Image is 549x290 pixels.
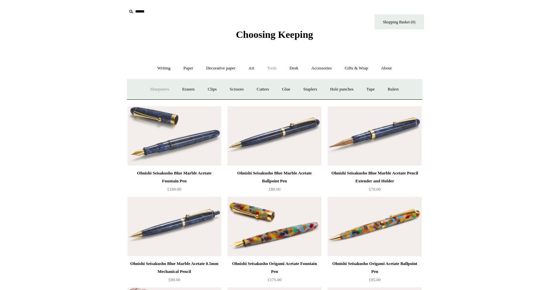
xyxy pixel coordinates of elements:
a: Tape [360,81,381,98]
div: Ohnishi Seisakusho Blue Marble Acetate Fountain Pen [129,169,220,185]
a: About [375,60,398,77]
img: Ohnishi Seisakusho Origami Acetate Fountain Pen [228,197,321,256]
a: Clips [202,81,223,98]
a: Art [243,60,260,77]
span: £95.00 [369,277,381,282]
img: Ohnishi Seisakusho Origami Acetate Ballpoint Pen [328,197,421,256]
a: Shopping Basket (0) [375,14,424,29]
a: Writing [151,60,176,77]
div: Ohnishi Seisakusho Blue Marble Acetate Ballpoint Pen [229,169,320,185]
a: Rulers [382,81,405,98]
div: Ohnishi Seisakusho Blue Marble Acetate 0.5mm Mechanical Pencil [129,260,220,276]
a: Ohnishi Seisakusho Origami Acetate Fountain Pen Ohnishi Seisakusho Origami Acetate Fountain Pen [228,197,321,256]
a: Glue [276,81,296,98]
a: Ohnishi Seisakusho Blue Marble Acetate Pencil Extender and Holder £70.00 [328,169,421,196]
img: Ohnishi Seisakusho Blue Marble Acetate Pencil Extender and Holder [328,106,421,166]
a: Ohnishi Seisakusho Origami Acetate Fountain Pen £175.00 [228,260,321,287]
span: £160.00 [167,187,181,192]
a: Erasers [176,81,200,98]
a: Decorative paper [200,60,241,77]
span: £80.00 [269,187,281,192]
a: Choosing Keeping [236,34,313,39]
a: Gifts & Wrap [339,60,374,77]
a: Sharpeners [144,81,175,98]
img: Ohnishi Seisakusho Blue Marble Acetate Fountain Pen [128,106,221,166]
a: Staplers [297,81,323,98]
a: Ohnishi Seisakusho Blue Marble Acetate Ballpoint Pen £80.00 [228,169,321,196]
a: Ohnishi Seisakusho Blue Marble Acetate 0.5mm Mechanical Pencil Ohnishi Seisakusho Blue Marble Ace... [128,197,221,256]
a: Scissors [224,81,250,98]
a: Ohnishi Seisakusho Blue Marble Acetate Fountain Pen £160.00 [128,169,221,196]
img: Ohnishi Seisakusho Blue Marble Acetate 0.5mm Mechanical Pencil [128,197,221,256]
a: Ohnishi Seisakusho Origami Acetate Ballpoint Pen Ohnishi Seisakusho Origami Acetate Ballpoint Pen [328,197,421,256]
a: Accessories [305,60,338,77]
div: Ohnishi Seisakusho Blue Marble Acetate Pencil Extender and Holder [329,169,420,185]
span: £175.00 [267,277,281,282]
a: Hole punches [324,81,359,98]
div: Ohnishi Seisakusho Origami Acetate Fountain Pen [229,260,320,276]
a: Ohnishi Seisakusho Origami Acetate Ballpoint Pen £95.00 [328,260,421,287]
a: Ohnishi Seisakusho Blue Marble Acetate Ballpoint Pen Ohnishi Seisakusho Blue Marble Acetate Ballp... [228,106,321,166]
a: Ohnishi Seisakusho Blue Marble Acetate 0.5mm Mechanical Pencil £90.00 [128,260,221,287]
img: Ohnishi Seisakusho Blue Marble Acetate Ballpoint Pen [228,106,321,166]
a: Ohnishi Seisakusho Blue Marble Acetate Fountain Pen Ohnishi Seisakusho Blue Marble Acetate Founta... [128,106,221,166]
a: Desk [284,60,304,77]
span: £70.00 [369,187,381,192]
a: Cutters [251,81,275,98]
a: Paper [177,60,199,77]
div: Ohnishi Seisakusho Origami Acetate Ballpoint Pen [329,260,420,276]
a: Tools [261,60,283,77]
span: Choosing Keeping [236,29,313,40]
span: £90.00 [168,277,180,282]
a: Ohnishi Seisakusho Blue Marble Acetate Pencil Extender and Holder Ohnishi Seisakusho Blue Marble ... [328,106,421,166]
